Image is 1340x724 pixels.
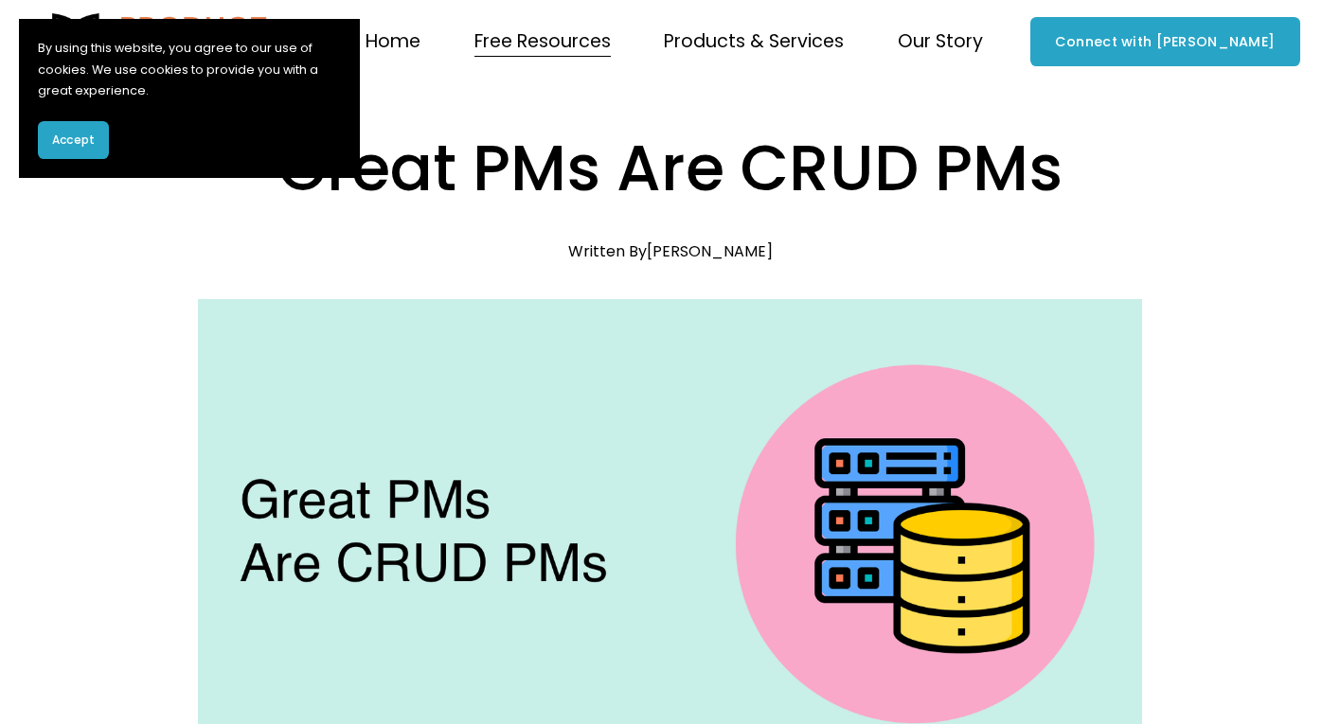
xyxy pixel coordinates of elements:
p: By using this website, you agree to our use of cookies. We use cookies to provide you with a grea... [38,38,341,102]
h1: Great PMs Are CRUD PMs [198,124,1143,213]
img: Product Teacher [40,13,271,70]
a: folder dropdown [474,24,611,61]
div: Written By [568,242,773,260]
span: Our Story [898,26,983,59]
span: Free Resources [474,26,611,59]
a: Connect with [PERSON_NAME] [1030,17,1300,66]
a: Home [366,24,420,61]
a: [PERSON_NAME] [647,240,773,262]
span: Products & Services [664,26,844,59]
a: folder dropdown [898,24,983,61]
span: Accept [52,132,95,149]
button: Accept [38,121,109,159]
a: folder dropdown [664,24,844,61]
section: Cookie banner [19,19,360,178]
